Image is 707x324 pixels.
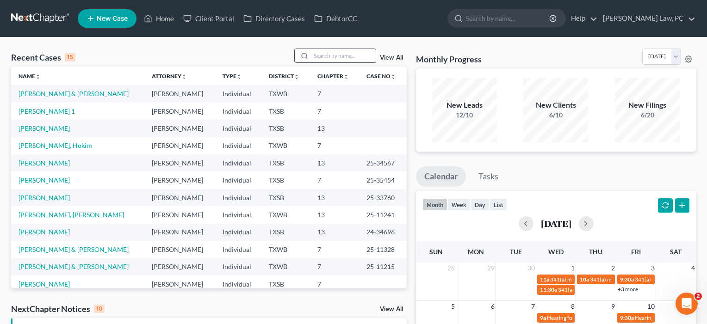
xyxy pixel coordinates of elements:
td: TXSB [261,103,310,120]
td: 13 [310,120,360,137]
span: 9 [610,301,616,312]
input: Search by name... [311,49,376,62]
td: Individual [215,137,261,154]
td: 24-34696 [359,224,407,241]
td: Individual [215,189,261,206]
td: [PERSON_NAME] [144,85,215,102]
td: TXSB [261,120,310,137]
td: 13 [310,224,360,241]
span: 10a [580,276,589,283]
td: [PERSON_NAME] [144,103,215,120]
td: 7 [310,241,360,258]
div: New Clients [523,100,588,110]
button: month [422,198,447,211]
span: 10 [646,301,656,312]
div: New Filings [615,100,680,110]
h2: [DATE] [541,219,571,228]
a: Typeunfold_more [223,73,242,79]
a: Calendar [416,166,466,187]
span: 2 [610,263,616,274]
td: TXWB [261,85,310,102]
a: Chapterunfold_more [317,73,349,79]
a: [PERSON_NAME] [19,194,70,202]
a: View All [380,306,403,312]
a: +3 more [618,286,638,293]
td: Individual [215,275,261,293]
span: Tue [510,248,522,256]
td: 13 [310,154,360,171]
div: 12/10 [432,110,497,120]
div: 6/10 [523,110,588,120]
span: 29 [486,263,496,274]
td: TXSB [261,275,310,293]
a: [PERSON_NAME] [19,124,70,132]
span: Hearing for [PERSON_NAME] [635,314,707,321]
button: day [471,198,490,211]
a: [PERSON_NAME], Hokim [19,141,92,149]
td: [PERSON_NAME] [144,275,215,293]
button: week [447,198,471,211]
span: 5 [450,301,456,312]
a: View All [380,55,403,61]
span: 6 [490,301,496,312]
a: [PERSON_NAME] [19,176,70,184]
a: Districtunfold_more [269,73,299,79]
td: 7 [310,258,360,275]
td: [PERSON_NAME] [144,137,215,154]
div: 6/20 [615,110,680,120]
i: unfold_more [181,74,187,79]
span: 28 [447,263,456,274]
td: 25-11328 [359,241,407,258]
td: 13 [310,206,360,223]
span: Wed [548,248,564,256]
td: Individual [215,171,261,189]
span: Mon [468,248,484,256]
span: 1 [570,263,576,274]
div: NextChapter Notices [11,303,105,314]
td: TXWB [261,241,310,258]
td: 7 [310,171,360,189]
a: [PERSON_NAME] 1 [19,107,75,115]
td: 13 [310,189,360,206]
a: [PERSON_NAME] & [PERSON_NAME] [19,245,129,253]
span: 341(a) meeting for [PERSON_NAME] [550,276,639,283]
i: unfold_more [391,74,396,79]
a: [PERSON_NAME] & [PERSON_NAME] [19,263,129,270]
span: 9a [540,314,546,321]
td: 7 [310,137,360,154]
td: TXWB [261,137,310,154]
td: Individual [215,241,261,258]
i: unfold_more [294,74,299,79]
td: 7 [310,103,360,120]
span: 8 [570,301,576,312]
span: 9:30a [620,276,634,283]
span: Sun [429,248,443,256]
i: unfold_more [343,74,349,79]
a: Help [566,10,597,27]
div: 10 [94,305,105,313]
span: Sat [670,248,682,256]
a: Client Portal [179,10,239,27]
span: 11:30a [540,286,557,293]
td: TXSB [261,189,310,206]
td: Individual [215,224,261,241]
td: [PERSON_NAME] [144,120,215,137]
span: Fri [631,248,641,256]
td: 7 [310,275,360,293]
div: Recent Cases [11,52,75,63]
td: Individual [215,206,261,223]
td: 25-11215 [359,258,407,275]
td: 25-11241 [359,206,407,223]
span: 30 [527,263,536,274]
td: Individual [215,154,261,171]
td: [PERSON_NAME] [144,241,215,258]
a: Tasks [470,166,507,187]
td: Individual [215,103,261,120]
td: 25-34567 [359,154,407,171]
a: [PERSON_NAME] [19,159,70,167]
span: 9:30a [620,314,634,321]
td: Individual [215,85,261,102]
span: New Case [97,15,128,22]
td: 25-35454 [359,171,407,189]
div: 15 [65,53,75,61]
